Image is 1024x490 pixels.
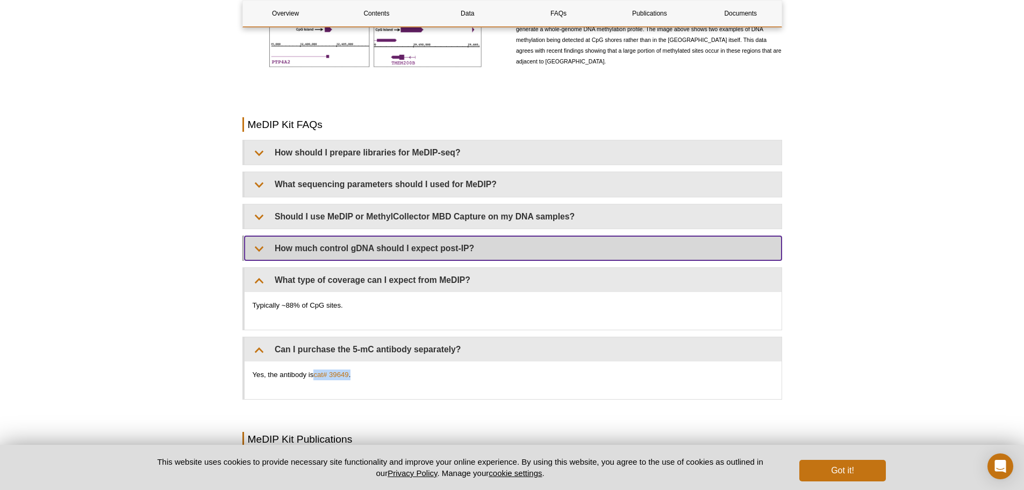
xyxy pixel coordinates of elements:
button: cookie settings [489,468,542,478]
h2: MeDIP Kit Publications [242,432,782,446]
a: Publications [607,1,692,26]
div: Outline [4,4,157,14]
a: Contents [334,1,419,26]
span: DNA was enriched from 1 ug of adaptor-ligated human PBMC DNA using Active Motif’s MeDIP Kit. NGS ... [516,4,782,65]
h2: MeDIP Kit FAQs [242,117,782,132]
a: MeDIP Kit Data [16,43,73,52]
a: Figure 6: MeDIP-Seq uncovers aging-associated differential methylation patterns in cfDNA. [4,53,153,81]
a: cat# 39649 [313,371,348,379]
a: Back to Top [16,14,58,23]
p: Yes, the antibody is . [253,370,774,380]
div: Open Intercom Messenger [987,453,1013,479]
summary: What sequencing parameters should I used for MeDIP? [245,172,782,196]
a: FAQs [515,1,601,26]
summary: Can I purchase the 5-mC antibody separately? [245,337,782,361]
p: This website uses cookies to provide necessary site functionality and improve your online experie... [139,456,782,479]
summary: How much control gDNA should I expect post-IP? [245,236,782,260]
a: Data [425,1,510,26]
summary: Should I use MeDIP or MethylCollector MBD Capture on my DNA samples? [245,204,782,229]
a: Documents [698,1,783,26]
a: MeDIP Kit Contents [16,33,87,42]
a: Privacy Policy [388,468,437,478]
button: Got it! [799,460,885,481]
a: MeDIP Kit Overview [16,24,90,33]
p: Typically ~88% of CpG sites. [253,300,774,311]
summary: How should I prepare libraries for MeDIP-seq? [245,140,782,165]
a: Overview [243,1,328,26]
summary: What type of coverage can I expect from MeDIP? [245,268,782,292]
